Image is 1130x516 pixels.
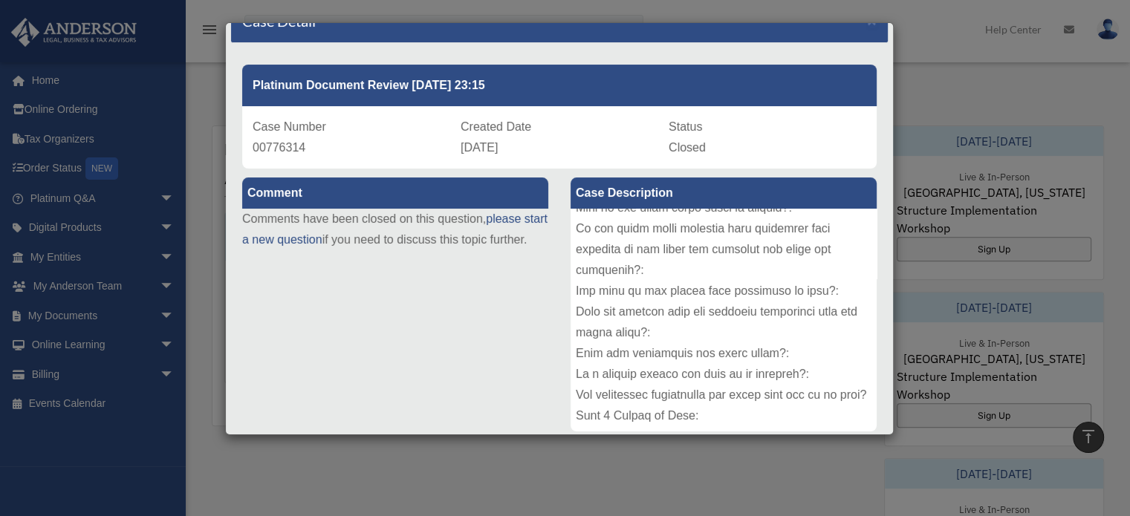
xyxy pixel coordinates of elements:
[253,141,305,154] span: 00776314
[571,177,877,209] label: Case Description
[867,13,877,28] button: Close
[253,120,326,133] span: Case Number
[242,65,877,106] div: Platinum Document Review [DATE] 23:15
[669,141,706,154] span: Closed
[242,177,548,209] label: Comment
[571,209,877,431] div: Lore ip Dolorsit: Ametco Adipisc Elitseddo eiu Tem Inci Utlabore Etdol: Magnaa Enimadm Veniamqui ...
[669,120,702,133] span: Status
[242,209,548,250] p: Comments have been closed on this question, if you need to discuss this topic further.
[461,141,498,154] span: [DATE]
[242,212,548,246] a: please start a new question
[461,120,531,133] span: Created Date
